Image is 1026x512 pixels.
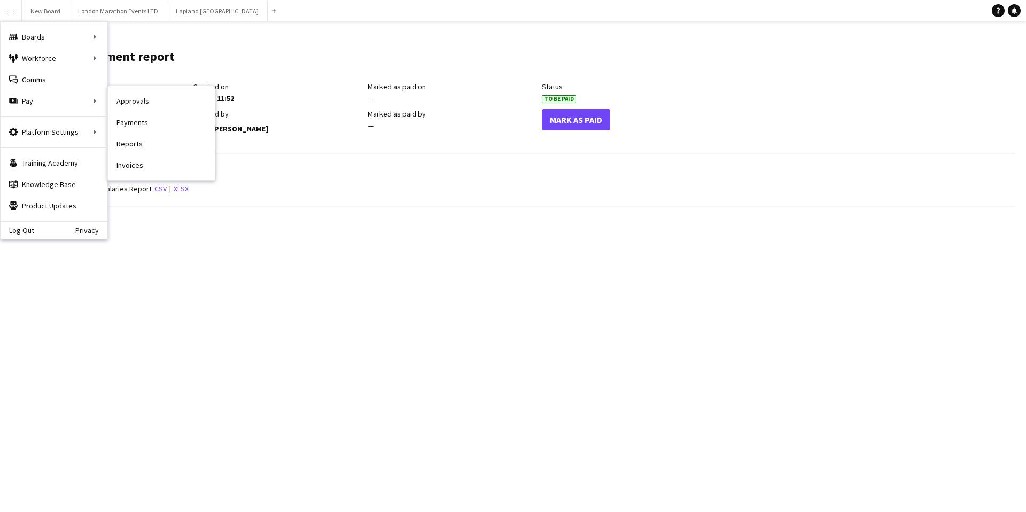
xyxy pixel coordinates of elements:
[542,95,576,103] span: To Be Paid
[174,184,189,193] a: xlsx
[1,90,107,112] div: Pay
[19,182,1015,196] div: |
[1,174,107,195] a: Knowledge Base
[193,109,362,119] div: Created by
[368,109,537,119] div: Marked as paid by
[1,121,107,143] div: Platform Settings
[75,226,107,235] a: Privacy
[193,82,362,91] div: Created on
[1,226,34,235] a: Log Out
[193,121,362,137] div: [PERSON_NAME]
[1,69,107,90] a: Comms
[19,165,1015,174] h3: Reports
[108,90,215,112] a: Approvals
[108,133,215,154] a: Reports
[1,48,107,69] div: Workforce
[368,94,374,103] span: —
[368,121,374,130] span: —
[1,26,107,48] div: Boards
[1,195,107,216] a: Product Updates
[1,152,107,174] a: Training Academy
[167,1,268,21] button: Lapland [GEOGRAPHIC_DATA]
[368,82,537,91] div: Marked as paid on
[22,1,69,21] button: New Board
[542,82,711,91] div: Status
[193,94,362,103] div: [DATE] 11:52
[108,112,215,133] a: Payments
[154,184,167,193] a: csv
[542,109,610,130] button: Mark As Paid
[108,154,215,176] a: Invoices
[69,1,167,21] button: London Marathon Events LTD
